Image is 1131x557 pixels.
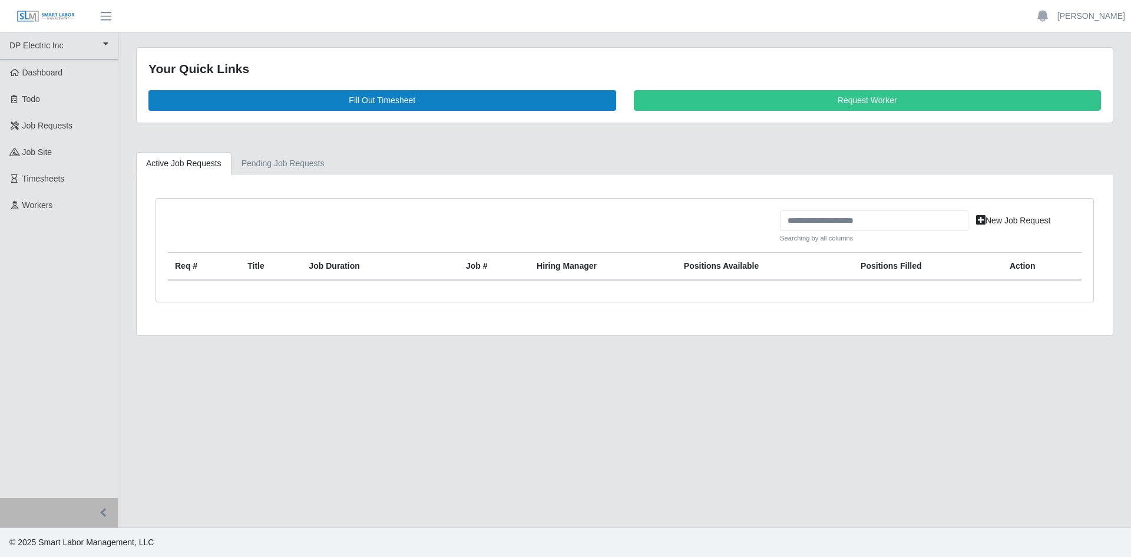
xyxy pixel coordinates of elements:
th: Job # [459,253,530,281]
th: Action [1003,253,1082,281]
th: Positions Available [677,253,854,281]
a: Request Worker [634,90,1102,111]
a: New Job Request [968,210,1059,231]
span: Workers [22,200,53,210]
span: job site [22,147,52,157]
a: [PERSON_NAME] [1057,10,1125,22]
div: Your Quick Links [148,60,1101,78]
th: Positions Filled [854,253,1003,281]
img: SLM Logo [16,10,75,23]
a: Fill Out Timesheet [148,90,616,111]
span: © 2025 Smart Labor Management, LLC [9,538,154,547]
th: Job Duration [302,253,431,281]
span: Todo [22,94,40,104]
th: Req # [168,253,240,281]
th: Title [240,253,302,281]
small: Searching by all columns [780,233,968,243]
span: Dashboard [22,68,63,77]
a: Active Job Requests [136,152,232,175]
span: Job Requests [22,121,73,130]
span: Timesheets [22,174,65,183]
a: Pending Job Requests [232,152,335,175]
th: Hiring Manager [530,253,677,281]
